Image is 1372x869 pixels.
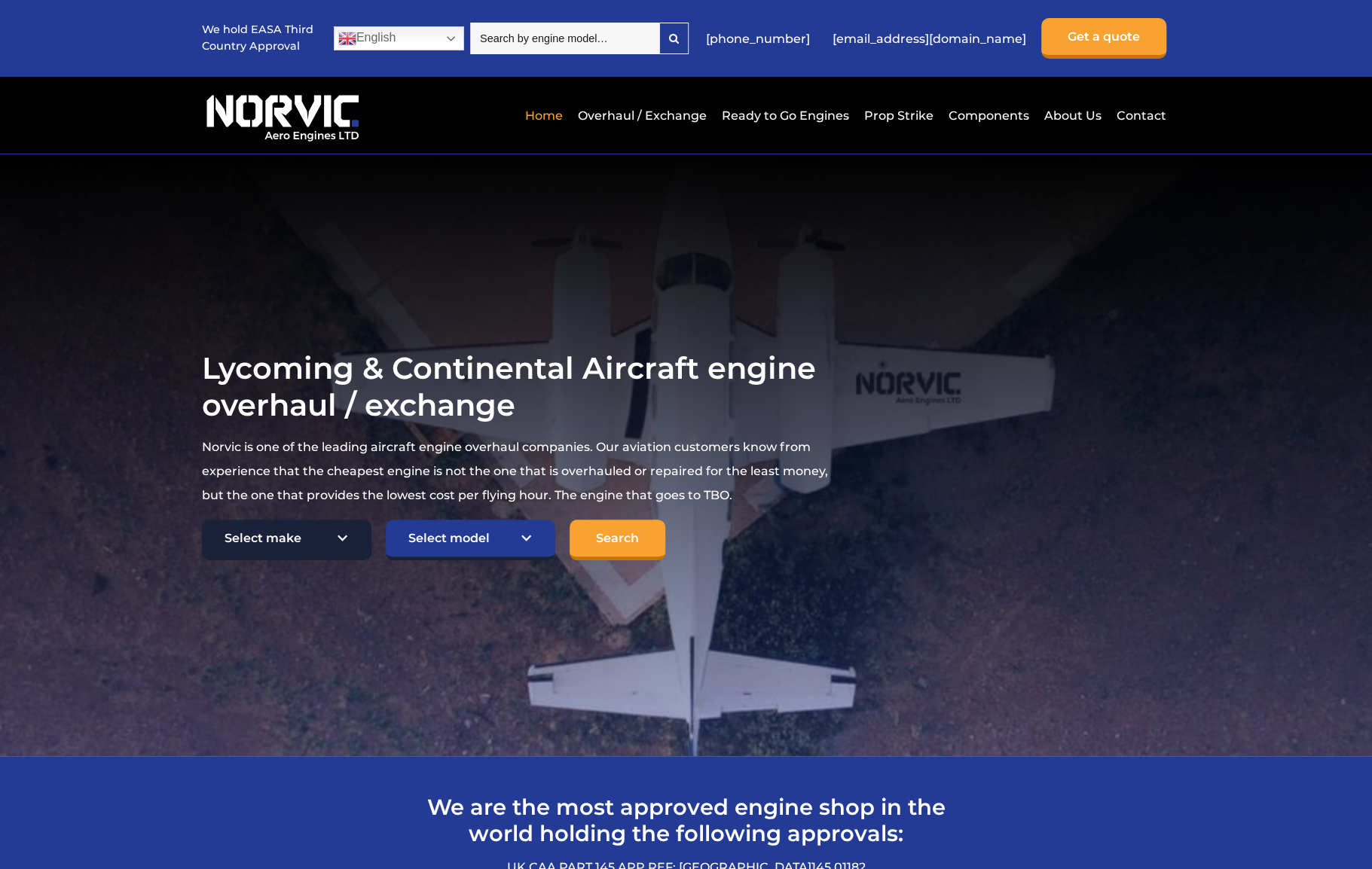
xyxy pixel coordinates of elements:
a: Prop Strike [860,97,937,134]
a: Get a quote [1041,18,1166,59]
a: Contact [1113,97,1166,134]
p: We hold EASA Third Country Approval [202,22,315,54]
h2: We are the most approved engine shop in the world holding the following approvals: [405,794,967,846]
a: About Us [1040,97,1105,134]
a: Components [945,97,1033,134]
a: English [334,26,464,50]
a: Overhaul / Exchange [574,97,710,134]
a: [PHONE_NUMBER] [698,20,817,57]
a: Home [521,97,567,134]
img: Norvic Aero Engines logo [202,88,363,142]
p: Norvic is one of the leading aircraft engine overhaul companies. Our aviation customers know from... [202,435,831,508]
a: Ready to Go Engines [718,97,853,134]
input: Search by engine model… [470,23,659,54]
h1: Lycoming & Continental Aircraft engine overhaul / exchange [202,349,831,423]
input: Search [570,520,665,560]
img: en [338,29,356,47]
a: [EMAIL_ADDRESS][DOMAIN_NAME] [825,20,1034,57]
